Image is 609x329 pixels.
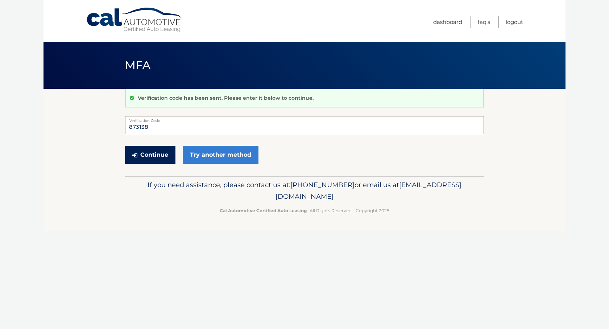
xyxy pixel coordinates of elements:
[433,16,462,28] a: Dashboard
[478,16,490,28] a: FAQ's
[220,208,307,213] strong: Cal Automotive Certified Auto Leasing
[130,179,479,202] p: If you need assistance, please contact us at: or email us at
[125,146,175,164] button: Continue
[506,16,523,28] a: Logout
[125,58,150,72] span: MFA
[125,116,484,122] label: Verification Code
[138,95,314,101] p: Verification code has been sent. Please enter it below to continue.
[130,207,479,214] p: - All Rights Reserved - Copyright 2025
[290,181,355,189] span: [PHONE_NUMBER]
[86,7,184,33] a: Cal Automotive
[275,181,461,201] span: [EMAIL_ADDRESS][DOMAIN_NAME]
[183,146,258,164] a: Try another method
[125,116,484,134] input: Verification Code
